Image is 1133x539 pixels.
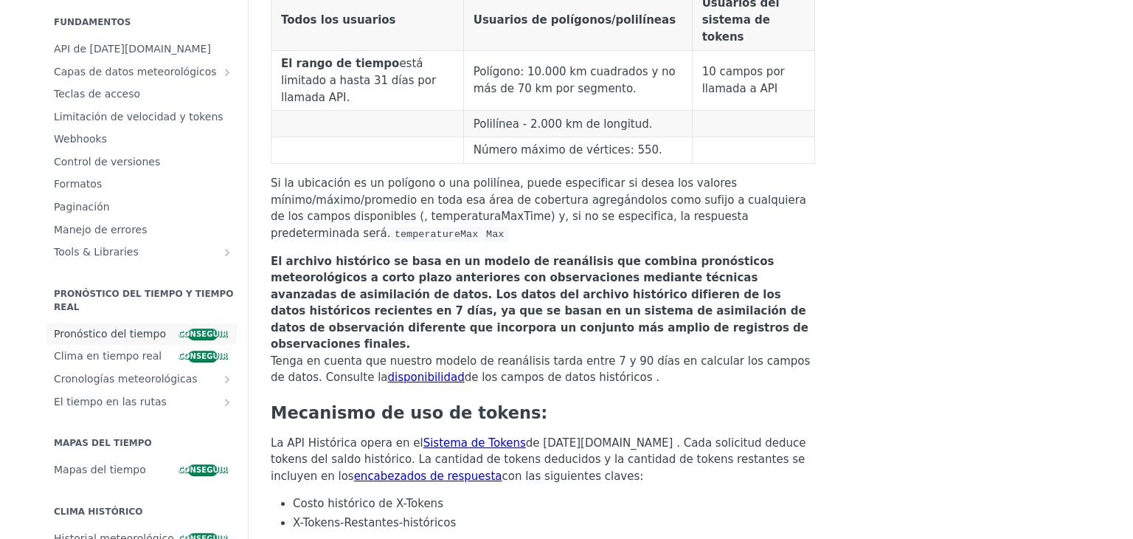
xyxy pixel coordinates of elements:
a: disponibilidad [388,371,465,384]
font: con las siguientes claves: [502,470,643,483]
font: conseguir [179,330,228,338]
a: Cronologías meteorológicasMostrar subpáginas para Cronologías del tiempo [46,368,237,391]
font: El tiempo en las rutas [54,396,167,408]
font: API de [DATE][DOMAIN_NAME] [54,43,211,55]
button: Mostrar subpáginas para capas de datos meteorológicos [221,66,233,78]
font: está limitado a hasta 31 días por llamada API. [281,57,436,104]
a: Formatos [46,174,237,196]
font: Costo histórico de X-Tokens [293,497,443,510]
font: Fundamentos [54,17,131,27]
font: Capas de datos meteorológicos [54,66,217,78]
a: Control de versiones [46,151,237,174]
a: Paginación [46,196,237,219]
span: Max [486,229,504,240]
font: Usuarios de polígonos/polilíneas [474,13,676,27]
a: encabezados de respuesta [354,470,502,483]
a: Clima en tiempo realconseguir [46,346,237,368]
font: Número máximo de vértices: 550. [474,144,662,157]
font: Teclas de acceso [54,88,140,100]
font: conseguir [179,352,228,360]
font: Mapas del tiempo [54,464,146,476]
a: Limitación de velocidad y tokens [46,106,237,128]
span: temperatureMax [395,229,478,240]
font: Mecanismo de uso de tokens: [271,403,547,422]
font: X-Tokens-Restantes-históricos [293,516,456,529]
font: Limitación de velocidad y tokens [54,111,224,123]
a: Capas de datos meteorológicosMostrar subpáginas para capas de datos meteorológicos [46,61,237,83]
a: Tools & LibrariesShow subpages for Tools & Libraries [46,241,237,264]
font: Polilínea - 2.000 km de longitud. [474,117,653,131]
font: Todos los usuarios [281,13,396,27]
font: El rango de tiempo [281,57,399,70]
font: Pronóstico del tiempo [54,328,166,340]
font: Formatos [54,178,102,190]
button: Show subpages for Tools & Libraries [221,247,233,258]
a: Sistema de Tokens [423,436,526,450]
font: Clima en tiempo real [54,350,162,362]
font: 10 campos por llamada a API [702,66,785,96]
a: Manejo de errores [46,219,237,241]
font: , temperaturaMaxTime) y, si no se especifica, la respuesta predeterminada será [271,210,749,240]
font: conseguir [179,466,228,474]
font: . [387,227,391,240]
font: Si la ubicación es un polígono o una polilínea, puede especificar si desea los valores mínimo/máx... [271,176,806,223]
font: Clima histórico [54,507,143,517]
font: Pronóstico del tiempo y tiempo real [54,289,234,312]
font: Cronologías meteorológicas [54,373,198,385]
font: Tenga en cuenta que nuestro modelo de reanálisis tarda entre 7 y 90 días en calcular los campos d... [271,354,810,385]
font: de los campos de datos históricos . [465,371,659,384]
font: de [DATE][DOMAIN_NAME] . Cada solicitud deduce tokens del saldo histórico. La cantidad de tokens ... [271,436,806,483]
span: Tools & Libraries [54,245,218,260]
font: El archivo histórico se basa en un modelo de reanálisis que combina pronósticos meteorológicos a ... [271,255,808,351]
a: API de [DATE][DOMAIN_NAME] [46,38,237,61]
font: Control de versiones [54,156,160,168]
button: Mostrar subpáginas de El tiempo en las rutas [221,396,233,408]
a: Mapas del tiempoconseguir [46,459,237,481]
font: Mapas del tiempo [54,438,152,448]
a: Teclas de acceso [46,83,237,106]
font: Polígono: 10.000 km cuadrados y no más de 70 km por segmento. [474,66,676,96]
font: Webhooks [54,133,107,145]
font: Paginación [54,201,110,213]
a: Webhooks [46,128,237,151]
font: La API Histórica opera en el [271,436,423,450]
button: Mostrar subpáginas para Cronologías del tiempo [221,374,233,385]
a: Pronóstico del tiempoconseguir [46,323,237,346]
a: El tiempo en las rutasMostrar subpáginas de El tiempo en las rutas [46,391,237,413]
font: Manejo de errores [54,224,148,236]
